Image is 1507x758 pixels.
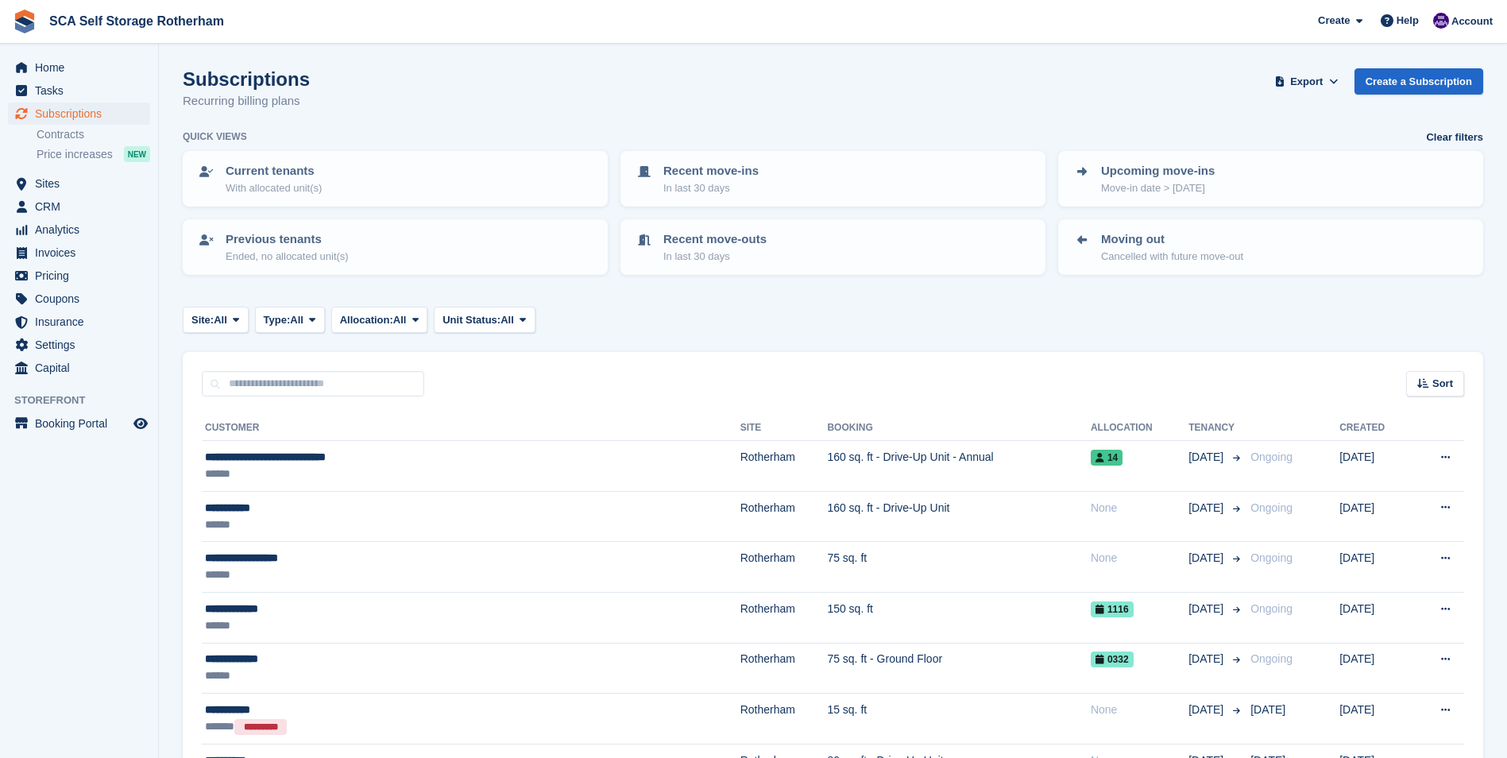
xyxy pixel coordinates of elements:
td: 75 sq. ft [827,542,1091,593]
a: menu [8,195,150,218]
td: Rotherham [740,491,828,542]
span: Site: [191,312,214,328]
td: Rotherham [740,441,828,492]
td: Rotherham [740,592,828,643]
button: Type: All [255,307,325,333]
span: All [214,312,227,328]
span: [DATE] [1188,601,1227,617]
span: 1116 [1091,601,1134,617]
a: Recent move-ins In last 30 days [622,153,1044,205]
a: Price increases NEW [37,145,150,163]
h1: Subscriptions [183,68,310,90]
a: menu [8,56,150,79]
img: stora-icon-8386f47178a22dfd0bd8f6a31ec36ba5ce8667c1dd55bd0f319d3a0aa187defe.svg [13,10,37,33]
div: None [1091,500,1188,516]
p: Recent move-outs [663,230,767,249]
button: Unit Status: All [434,307,535,333]
span: Insurance [35,311,130,333]
img: Kelly Neesham [1433,13,1449,29]
td: [DATE] [1339,542,1411,593]
span: Type: [264,312,291,328]
span: Create [1318,13,1350,29]
a: menu [8,219,150,241]
a: menu [8,265,150,287]
a: menu [8,172,150,195]
span: [DATE] [1188,500,1227,516]
a: Clear filters [1426,130,1483,145]
td: 75 sq. ft - Ground Floor [827,643,1091,694]
a: Create a Subscription [1354,68,1483,95]
a: menu [8,79,150,102]
td: Rotherham [740,542,828,593]
td: 160 sq. ft - Drive-Up Unit [827,491,1091,542]
a: menu [8,102,150,125]
th: Tenancy [1188,416,1244,441]
h6: Quick views [183,130,247,144]
span: 14 [1091,450,1123,466]
span: 0332 [1091,652,1134,667]
div: None [1091,550,1188,567]
p: With allocated unit(s) [226,180,322,196]
a: menu [8,357,150,379]
p: Current tenants [226,162,322,180]
a: Current tenants With allocated unit(s) [184,153,606,205]
p: In last 30 days [663,180,759,196]
span: [DATE] [1250,703,1285,716]
td: 150 sq. ft [827,592,1091,643]
span: Account [1451,14,1493,29]
div: None [1091,702,1188,718]
a: menu [8,242,150,264]
a: Moving out Cancelled with future move-out [1060,221,1482,273]
a: Previous tenants Ended, no allocated unit(s) [184,221,606,273]
span: Ongoing [1250,602,1293,615]
p: Recent move-ins [663,162,759,180]
a: Preview store [131,414,150,433]
p: Cancelled with future move-out [1101,249,1243,265]
span: All [393,312,407,328]
span: [DATE] [1188,449,1227,466]
a: SCA Self Storage Rotherham [43,8,230,34]
span: Coupons [35,288,130,310]
td: 15 sq. ft [827,694,1091,744]
span: [DATE] [1188,550,1227,567]
a: Upcoming move-ins Move-in date > [DATE] [1060,153,1482,205]
th: Allocation [1091,416,1188,441]
th: Booking [827,416,1091,441]
td: Rotherham [740,643,828,694]
p: Moving out [1101,230,1243,249]
td: [DATE] [1339,592,1411,643]
td: Rotherham [740,694,828,744]
button: Export [1272,68,1342,95]
p: Previous tenants [226,230,349,249]
a: menu [8,311,150,333]
a: Contracts [37,127,150,142]
td: [DATE] [1339,643,1411,694]
td: 160 sq. ft - Drive-Up Unit - Annual [827,441,1091,492]
span: Pricing [35,265,130,287]
span: Settings [35,334,130,356]
span: Booking Portal [35,412,130,435]
th: Customer [202,416,740,441]
span: Subscriptions [35,102,130,125]
span: Tasks [35,79,130,102]
span: Ongoing [1250,551,1293,564]
span: Unit Status: [442,312,500,328]
span: Capital [35,357,130,379]
p: In last 30 days [663,249,767,265]
span: Help [1397,13,1419,29]
p: Recurring billing plans [183,92,310,110]
span: Price increases [37,147,113,162]
span: [DATE] [1188,651,1227,667]
span: Ongoing [1250,652,1293,665]
a: Recent move-outs In last 30 days [622,221,1044,273]
p: Ended, no allocated unit(s) [226,249,349,265]
td: [DATE] [1339,441,1411,492]
span: All [290,312,303,328]
span: Export [1290,74,1323,90]
a: menu [8,288,150,310]
p: Move-in date > [DATE] [1101,180,1215,196]
button: Allocation: All [331,307,428,333]
button: Site: All [183,307,249,333]
p: Upcoming move-ins [1101,162,1215,180]
span: Storefront [14,393,158,408]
